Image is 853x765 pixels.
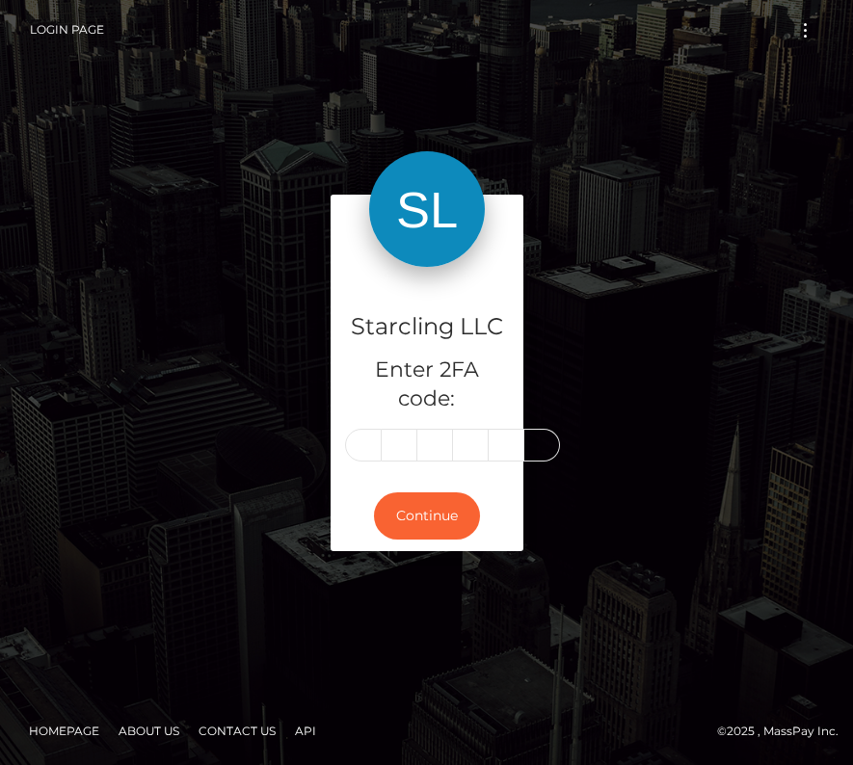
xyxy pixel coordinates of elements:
[374,492,480,540] button: Continue
[287,716,324,746] a: API
[787,17,823,43] button: Toggle navigation
[369,151,485,267] img: Starcling LLC
[345,310,509,344] h4: Starcling LLC
[345,356,509,415] h5: Enter 2FA code:
[30,10,104,50] a: Login Page
[14,721,839,742] div: © 2025 , MassPay Inc.
[111,716,187,746] a: About Us
[191,716,283,746] a: Contact Us
[21,716,107,746] a: Homepage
